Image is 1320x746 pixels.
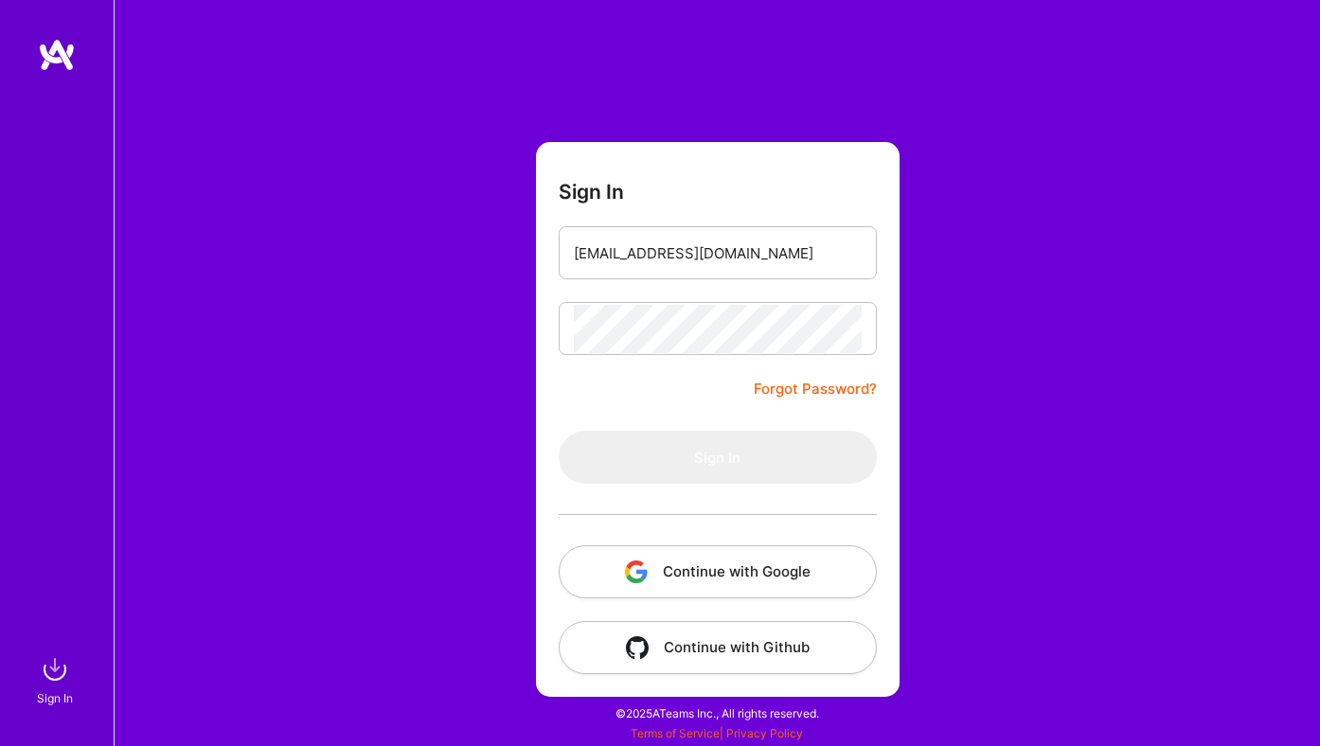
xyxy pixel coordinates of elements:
[38,38,76,72] img: logo
[559,545,877,598] button: Continue with Google
[36,650,74,688] img: sign in
[559,621,877,674] button: Continue with Github
[631,726,803,740] span: |
[631,726,720,740] a: Terms of Service
[37,688,73,708] div: Sign In
[626,636,649,659] img: icon
[726,726,803,740] a: Privacy Policy
[40,650,74,708] a: sign inSign In
[625,560,648,583] img: icon
[559,180,624,204] h3: Sign In
[574,229,862,277] input: Email...
[559,431,877,484] button: Sign In
[754,378,877,400] a: Forgot Password?
[114,689,1320,737] div: © 2025 ATeams Inc., All rights reserved.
